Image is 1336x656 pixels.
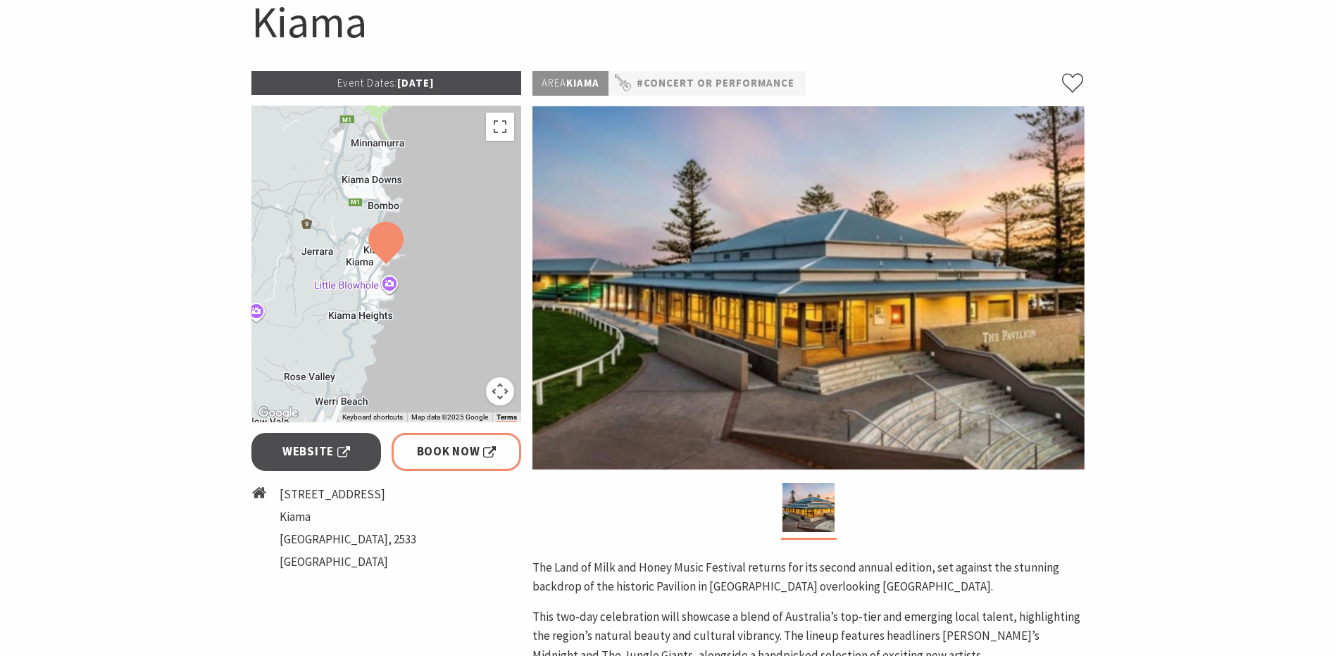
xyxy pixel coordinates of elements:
[532,71,608,96] p: Kiama
[280,530,416,549] li: [GEOGRAPHIC_DATA], 2533
[486,377,514,405] button: Map camera controls
[392,433,522,470] a: Book Now
[542,76,566,89] span: Area
[532,106,1085,469] img: Land of Milk an Honey Festival
[280,553,416,572] li: [GEOGRAPHIC_DATA]
[337,76,397,89] span: Event Dates:
[282,442,350,461] span: Website
[255,404,301,422] img: Google
[342,412,403,422] button: Keyboard shortcuts
[497,413,517,422] a: Terms (opens in new tab)
[255,404,301,422] a: Open this area in Google Maps (opens a new window)
[417,442,497,461] span: Book Now
[782,483,835,532] img: Land of Milk an Honey Festival
[251,433,382,470] a: Website
[280,507,416,526] li: Kiama
[411,413,488,421] span: Map data ©2025 Google
[637,75,794,92] a: #Concert or Performance
[486,113,514,141] button: Toggle fullscreen view
[532,558,1085,596] p: The Land of Milk and Honey Music Festival returns for its second annual edition, set against the ...
[280,485,416,504] li: [STREET_ADDRESS]
[251,71,522,95] p: [DATE]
